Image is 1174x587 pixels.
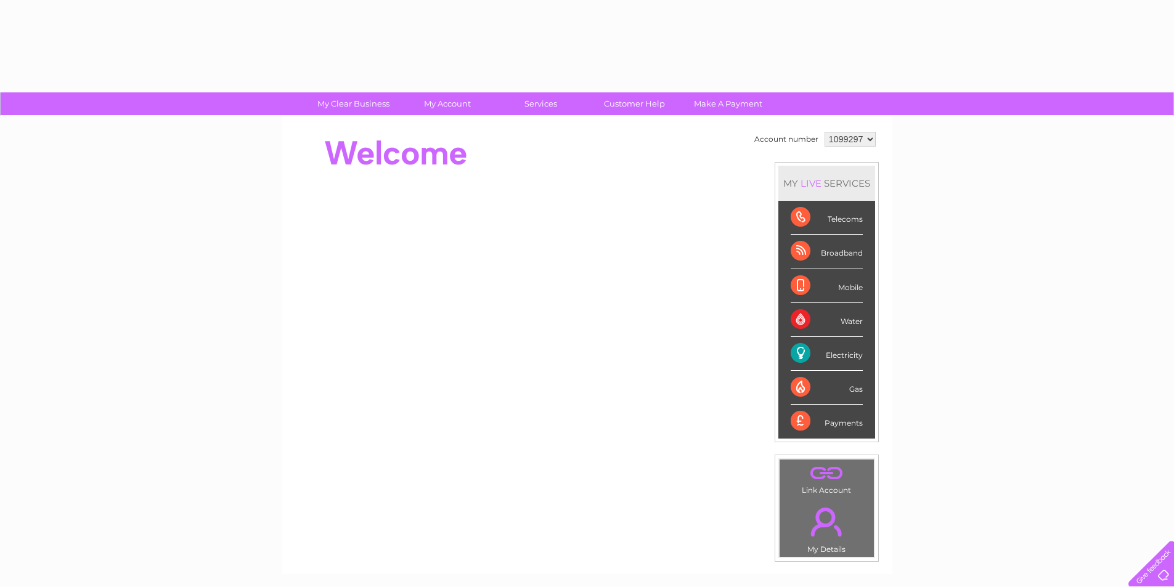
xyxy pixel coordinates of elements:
td: My Details [779,497,874,557]
div: Telecoms [791,201,863,235]
a: My Clear Business [303,92,404,115]
a: Make A Payment [677,92,779,115]
a: Services [490,92,592,115]
div: Mobile [791,269,863,303]
div: Broadband [791,235,863,269]
div: Water [791,303,863,337]
div: LIVE [798,177,824,189]
div: MY SERVICES [778,166,875,201]
a: . [783,463,871,484]
div: Gas [791,371,863,405]
td: Account number [751,129,821,150]
a: My Account [396,92,498,115]
td: Link Account [779,459,874,498]
a: Customer Help [584,92,685,115]
a: . [783,500,871,543]
div: Payments [791,405,863,438]
div: Electricity [791,337,863,371]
